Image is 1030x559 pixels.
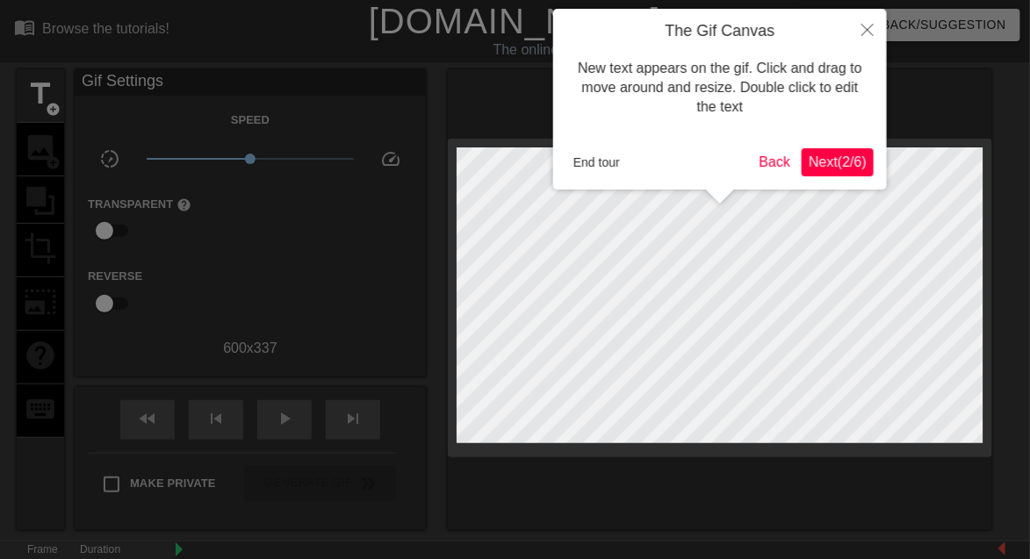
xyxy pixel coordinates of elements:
span: skip_next [342,408,364,429]
span: title [24,77,57,111]
img: bound-end.png [998,541,1005,555]
label: Speed [231,111,270,129]
div: Gif Settings [75,69,426,96]
a: [DOMAIN_NAME] [369,2,661,40]
div: New text appears on the gif. Click and drag to move around and resize. Double click to edit the text [566,41,874,135]
label: Duration [80,544,120,555]
button: Send Feedback/Suggestion [795,9,1020,41]
a: Browse the tutorials! [14,17,169,44]
span: Send Feedback/Suggestion [809,14,1006,36]
span: Make Private [130,475,216,492]
span: add_circle [46,102,61,117]
button: Back [753,148,798,176]
button: End tour [566,149,627,176]
span: help [176,197,191,212]
div: Browse the tutorials! [42,21,169,36]
div: The online gif editor [352,39,758,61]
div: 600 x 337 [75,338,426,359]
h4: The Gif Canvas [566,22,874,41]
label: Reverse [88,268,142,285]
span: fast_rewind [137,408,158,429]
span: skip_previous [205,408,227,429]
span: speed [380,148,401,169]
span: menu_book [14,17,35,38]
span: slow_motion_video [99,148,120,169]
label: Transparent [88,196,191,213]
span: Next ( 2 / 6 ) [809,154,867,169]
button: Close [848,9,887,49]
button: Next [802,148,874,176]
span: play_arrow [274,408,295,429]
